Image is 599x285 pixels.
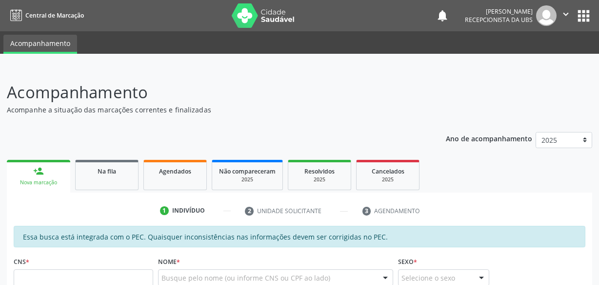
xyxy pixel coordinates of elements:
span: Resolvidos [304,167,335,175]
div: person_add [33,166,44,176]
div: [PERSON_NAME] [465,7,533,16]
span: Central de Marcação [25,11,84,20]
p: Acompanhe a situação das marcações correntes e finalizadas [7,105,417,115]
a: Acompanhamento [3,35,77,54]
span: Na fila [98,167,116,175]
div: 2025 [219,176,276,183]
label: Sexo [398,254,417,269]
i:  [560,9,571,20]
label: Nome [158,254,180,269]
div: 1 [160,206,169,215]
div: Indivíduo [172,206,205,215]
p: Acompanhamento [7,80,417,105]
a: Central de Marcação [7,7,84,23]
span: Busque pelo nome (ou informe CNS ou CPF ao lado) [161,273,330,283]
img: img [536,5,557,26]
span: Recepcionista da UBS [465,16,533,24]
button: apps [575,7,592,24]
span: Agendados [159,167,191,175]
button:  [557,5,575,26]
div: Essa busca está integrada com o PEC. Quaisquer inconsistências nas informações devem ser corrigid... [14,226,585,247]
div: 2025 [295,176,344,183]
div: 2025 [363,176,412,183]
button: notifications [436,9,449,22]
div: Nova marcação [14,179,63,186]
span: Não compareceram [219,167,276,175]
span: Cancelados [372,167,404,175]
p: Ano de acompanhamento [446,132,532,144]
span: Selecione o sexo [401,273,455,283]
